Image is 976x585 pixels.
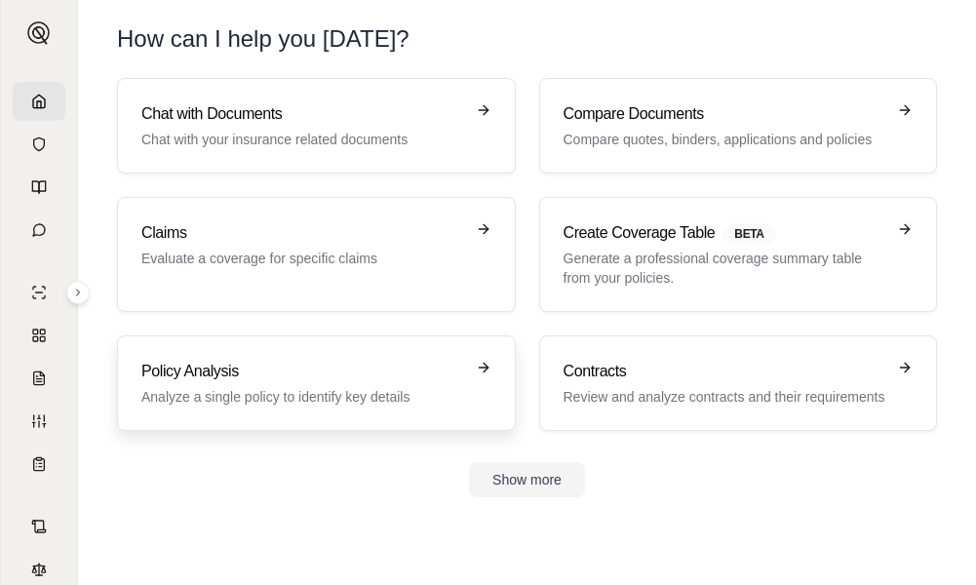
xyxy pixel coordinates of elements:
a: Claim Coverage [13,359,65,398]
a: ClaimsEvaluate a coverage for specific claims [117,197,516,312]
button: Expand sidebar [66,281,90,304]
a: Chat with DocumentsChat with your insurance related documents [117,78,516,174]
p: Review and analyze contracts and their requirements [564,387,886,407]
h3: Create Coverage Table [564,221,886,245]
button: Show more [469,462,585,497]
p: Compare quotes, binders, applications and policies [564,130,886,149]
a: Home [13,82,65,121]
p: Analyze a single policy to identify key details [141,387,464,407]
a: Contract Analysis [13,507,65,546]
h3: Policy Analysis [141,360,464,383]
a: ContractsReview and analyze contracts and their requirements [539,335,938,431]
a: Custom Report [13,402,65,441]
button: Expand sidebar [20,14,59,53]
a: Prompt Library [13,168,65,207]
a: Chat [13,211,65,250]
a: Create Coverage TableBETAGenerate a professional coverage summary table from your policies. [539,197,938,312]
a: Documents Vault [13,125,65,164]
p: Generate a professional coverage summary table from your policies. [564,249,886,288]
h3: Claims [141,221,464,245]
span: BETA [722,223,775,245]
h3: Chat with Documents [141,102,464,126]
a: Policy Comparisons [13,316,65,355]
a: Policy AnalysisAnalyze a single policy to identify key details [117,335,516,431]
h3: Compare Documents [564,102,886,126]
a: Coverage Table [13,445,65,484]
img: Expand sidebar [27,21,51,45]
p: Evaluate a coverage for specific claims [141,249,464,268]
a: Single Policy [13,273,65,312]
a: Compare DocumentsCompare quotes, binders, applications and policies [539,78,938,174]
p: Chat with your insurance related documents [141,130,464,149]
h3: Contracts [564,360,886,383]
h1: How can I help you [DATE]? [117,23,937,55]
